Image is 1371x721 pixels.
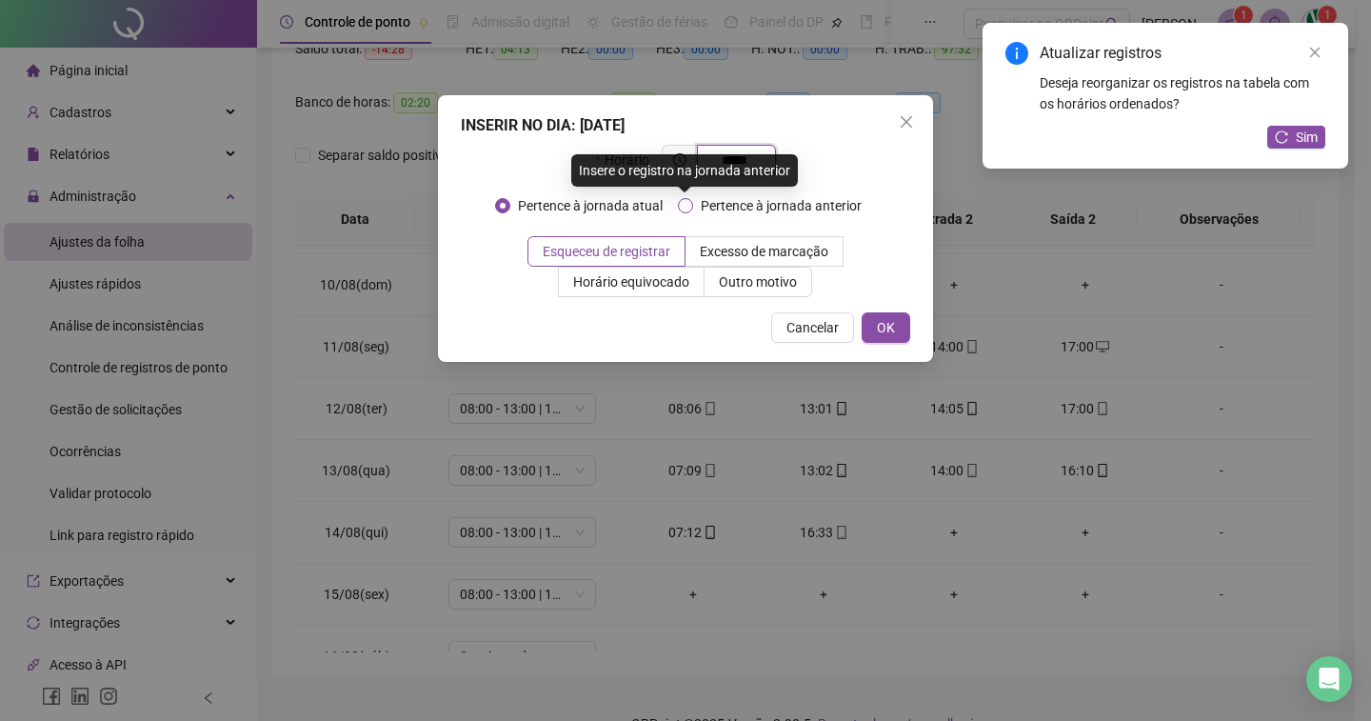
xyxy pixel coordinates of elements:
span: Cancelar [786,317,839,338]
div: Atualizar registros [1040,42,1325,65]
span: Esqueceu de registrar [543,244,670,259]
span: clock-circle [673,153,686,167]
span: Outro motivo [719,274,797,290]
a: Close [1304,42,1325,63]
button: Sim [1267,126,1325,149]
span: close [1308,46,1321,59]
span: close [899,114,914,130]
span: Horário equivocado [573,274,689,290]
span: info-circle [1005,42,1028,65]
div: INSERIR NO DIA : [DATE] [461,114,910,137]
span: Pertence à jornada atual [510,195,670,216]
div: Insere o registro na jornada anterior [571,154,798,187]
div: Open Intercom Messenger [1306,656,1352,702]
label: Horário [595,145,661,175]
button: Cancelar [771,312,854,343]
span: Pertence à jornada anterior [693,195,869,216]
div: Deseja reorganizar os registros na tabela com os horários ordenados? [1040,72,1325,114]
span: Excesso de marcação [700,244,828,259]
button: OK [862,312,910,343]
span: Sim [1296,127,1318,148]
span: reload [1275,130,1288,144]
button: Close [891,107,922,137]
span: OK [877,317,895,338]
